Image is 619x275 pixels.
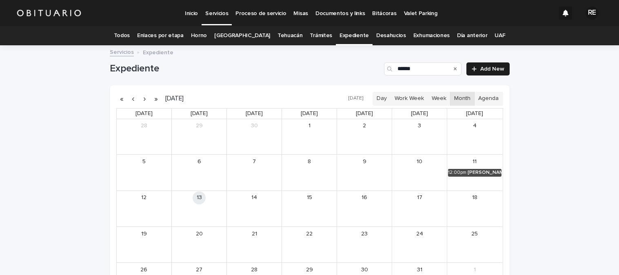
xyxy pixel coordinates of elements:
[244,109,264,119] a: Tuesday
[413,227,426,240] a: October 24, 2025
[495,26,505,45] a: UAF
[358,227,371,240] a: October 23, 2025
[227,119,282,155] td: September 30, 2025
[134,109,154,119] a: Sunday
[138,227,151,240] a: October 19, 2025
[358,120,371,133] a: October 2, 2025
[376,26,406,45] a: Desahucios
[128,92,139,105] button: Previous month
[282,119,337,155] td: October 1, 2025
[310,26,332,45] a: Trámites
[193,227,206,240] a: October 20, 2025
[117,155,172,191] td: October 5, 2025
[337,226,392,262] td: October 23, 2025
[480,66,504,72] span: Add New
[428,92,450,106] button: Week
[464,109,485,119] a: Saturday
[303,120,316,133] a: October 1, 2025
[468,227,481,240] a: October 25, 2025
[282,155,337,191] td: October 8, 2025
[299,109,319,119] a: Wednesday
[139,92,151,105] button: Next month
[447,226,502,262] td: October 25, 2025
[117,191,172,226] td: October 12, 2025
[172,119,227,155] td: September 29, 2025
[172,191,227,226] td: October 13, 2025
[413,191,426,204] a: October 17, 2025
[447,155,502,191] td: October 11, 2025
[468,120,481,133] a: October 4, 2025
[344,93,367,104] button: [DATE]
[354,109,375,119] a: Thursday
[390,92,428,106] button: Work Week
[474,92,503,106] button: Agenda
[110,63,381,75] h1: Expediente
[447,191,502,226] td: October 18, 2025
[466,62,509,75] a: Add New
[392,226,447,262] td: October 24, 2025
[413,155,426,168] a: October 10, 2025
[189,109,209,119] a: Monday
[337,191,392,226] td: October 16, 2025
[114,26,130,45] a: Todos
[117,226,172,262] td: October 19, 2025
[303,191,316,204] a: October 15, 2025
[172,226,227,262] td: October 20, 2025
[409,109,430,119] a: Friday
[457,26,487,45] a: Día anterior
[227,226,282,262] td: October 21, 2025
[358,191,371,204] a: October 16, 2025
[248,155,261,168] a: October 7, 2025
[392,191,447,226] td: October 17, 2025
[227,191,282,226] td: October 14, 2025
[116,92,128,105] button: Previous year
[358,155,371,168] a: October 9, 2025
[16,5,82,21] img: HUM7g2VNRLqGMmR9WVqf
[138,191,151,204] a: October 12, 2025
[117,119,172,155] td: September 28, 2025
[151,92,162,105] button: Next year
[468,191,481,204] a: October 18, 2025
[138,155,151,168] a: October 5, 2025
[337,119,392,155] td: October 2, 2025
[277,26,303,45] a: Tehuacán
[392,155,447,191] td: October 10, 2025
[447,119,502,155] td: October 4, 2025
[162,95,184,102] h2: [DATE]
[282,191,337,226] td: October 15, 2025
[303,155,316,168] a: October 8, 2025
[193,191,206,204] a: October 13, 2025
[303,227,316,240] a: October 22, 2025
[586,7,599,20] div: RE
[248,227,261,240] a: October 21, 2025
[450,92,475,106] button: Month
[337,155,392,191] td: October 9, 2025
[339,26,369,45] a: Expediente
[468,155,481,168] a: October 11, 2025
[227,155,282,191] td: October 7, 2025
[384,62,461,75] input: Search
[373,92,391,106] button: Day
[172,155,227,191] td: October 6, 2025
[282,226,337,262] td: October 22, 2025
[193,155,206,168] a: October 6, 2025
[214,26,270,45] a: [GEOGRAPHIC_DATA]
[193,120,206,133] a: September 29, 2025
[248,191,261,204] a: October 14, 2025
[468,170,501,175] div: [PERSON_NAME]
[138,120,151,133] a: September 28, 2025
[392,119,447,155] td: October 3, 2025
[413,26,450,45] a: Exhumaciones
[413,120,426,133] a: October 3, 2025
[143,47,173,56] p: Expediente
[191,26,207,45] a: Horno
[448,170,466,175] div: 12:00pm
[110,47,134,56] a: Servicios
[137,26,184,45] a: Enlaces por etapa
[248,120,261,133] a: September 30, 2025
